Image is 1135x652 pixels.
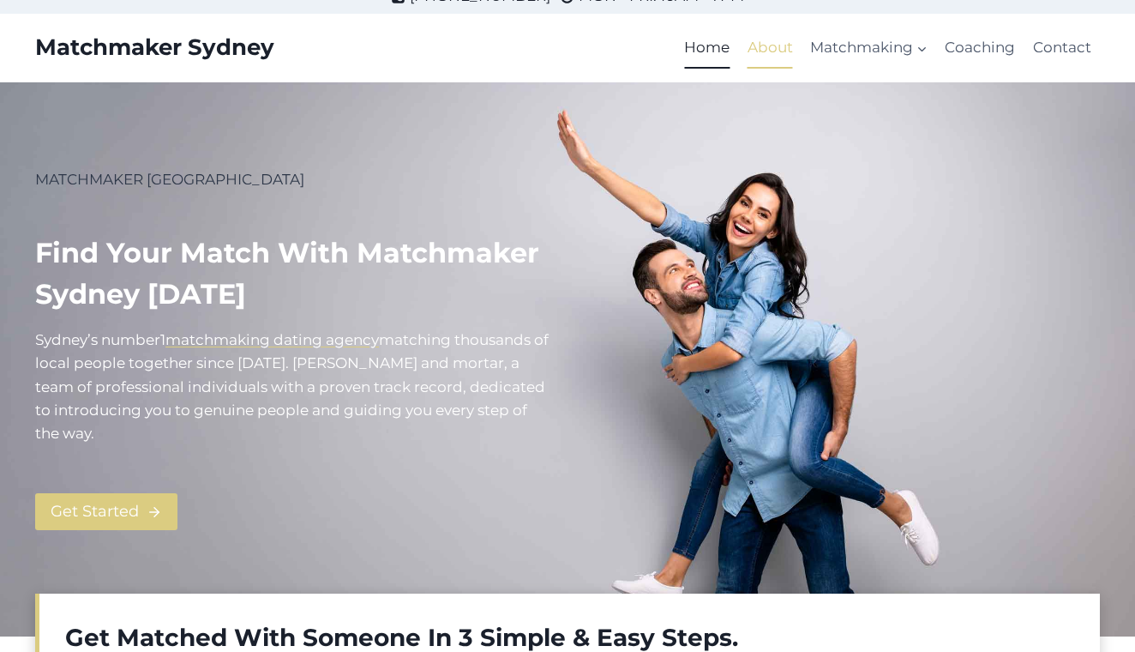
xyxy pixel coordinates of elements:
[35,493,177,530] a: Get Started
[165,331,379,348] a: matchmaking dating agency
[51,499,139,524] span: Get Started
[676,27,1100,69] nav: Primary
[1024,27,1100,69] a: Contact
[35,232,554,315] h1: Find your match with Matchmaker Sydney [DATE]
[35,168,554,191] p: MATCHMAKER [GEOGRAPHIC_DATA]
[35,34,274,61] a: Matchmaker Sydney
[379,331,394,348] mark: m
[676,27,738,69] a: Home
[936,27,1024,69] a: Coaching
[739,27,802,69] a: About
[35,329,554,445] p: Sydney’s number atching thousands of local people together since [DATE]. [PERSON_NAME] and mortar...
[160,331,165,348] mark: 1
[802,27,936,69] button: Child menu of Matchmaking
